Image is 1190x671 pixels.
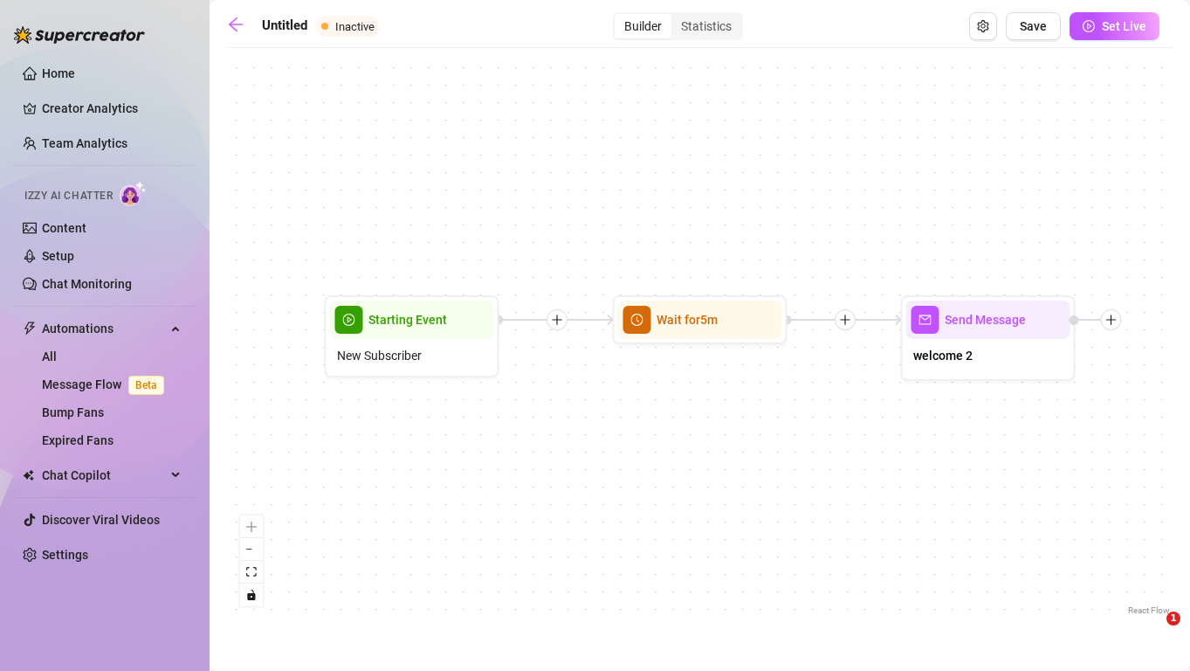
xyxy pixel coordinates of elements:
[325,295,499,377] div: play-circleStarting EventNew Subscriber
[613,12,743,40] div: segmented control
[240,584,263,606] button: toggle interactivity
[839,314,851,326] span: plus
[1020,19,1047,33] span: Save
[1105,314,1118,326] span: plus
[368,310,447,329] span: Starting Event
[623,306,651,334] span: clock-circle
[227,16,253,37] a: arrow-left
[240,538,263,561] button: zoom out
[335,20,375,33] span: Inactive
[128,376,164,395] span: Beta
[42,136,127,150] a: Team Analytics
[23,322,37,335] span: thunderbolt
[42,66,75,80] a: Home
[551,314,563,326] span: plus
[42,277,132,291] a: Chat Monitoring
[24,188,113,204] span: Izzy AI Chatter
[42,513,160,527] a: Discover Viral Videos
[337,346,422,365] span: New Subscriber
[42,461,166,489] span: Chat Copilot
[14,26,145,44] img: logo-BBDzfeDw.svg
[977,20,989,32] span: setting
[1131,612,1173,654] iframe: Intercom live chat
[42,94,182,122] a: Creator Analytics
[42,548,88,562] a: Settings
[335,306,363,334] span: play-circle
[42,315,166,342] span: Automations
[671,14,741,38] div: Statistics
[240,561,263,584] button: fit view
[262,17,307,33] strong: Untitled
[1006,12,1061,40] button: Save Flow
[1166,612,1180,626] span: 1
[23,469,34,481] img: Chat Copilot
[657,310,718,329] span: Wait for 5m
[1083,20,1095,32] span: play-circle
[1070,12,1159,40] button: Set Live
[42,221,86,235] a: Content
[1128,605,1170,615] a: React Flow attribution
[911,306,939,334] span: mail
[227,16,244,33] span: arrow-left
[1102,19,1146,33] span: Set Live
[613,295,788,344] div: clock-circleWait for5m
[42,433,113,447] a: Expired Fans
[615,14,671,38] div: Builder
[42,349,57,363] a: All
[945,310,1026,329] span: Send Message
[240,515,263,606] div: React Flow controls
[120,181,147,206] img: AI Chatter
[901,295,1076,381] div: mailSend Messagewelcome 2
[969,12,997,40] button: Open Exit Rules
[42,249,74,263] a: Setup
[42,377,171,391] a: Message FlowBeta
[42,405,104,419] a: Bump Fans
[913,346,973,365] span: welcome 2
